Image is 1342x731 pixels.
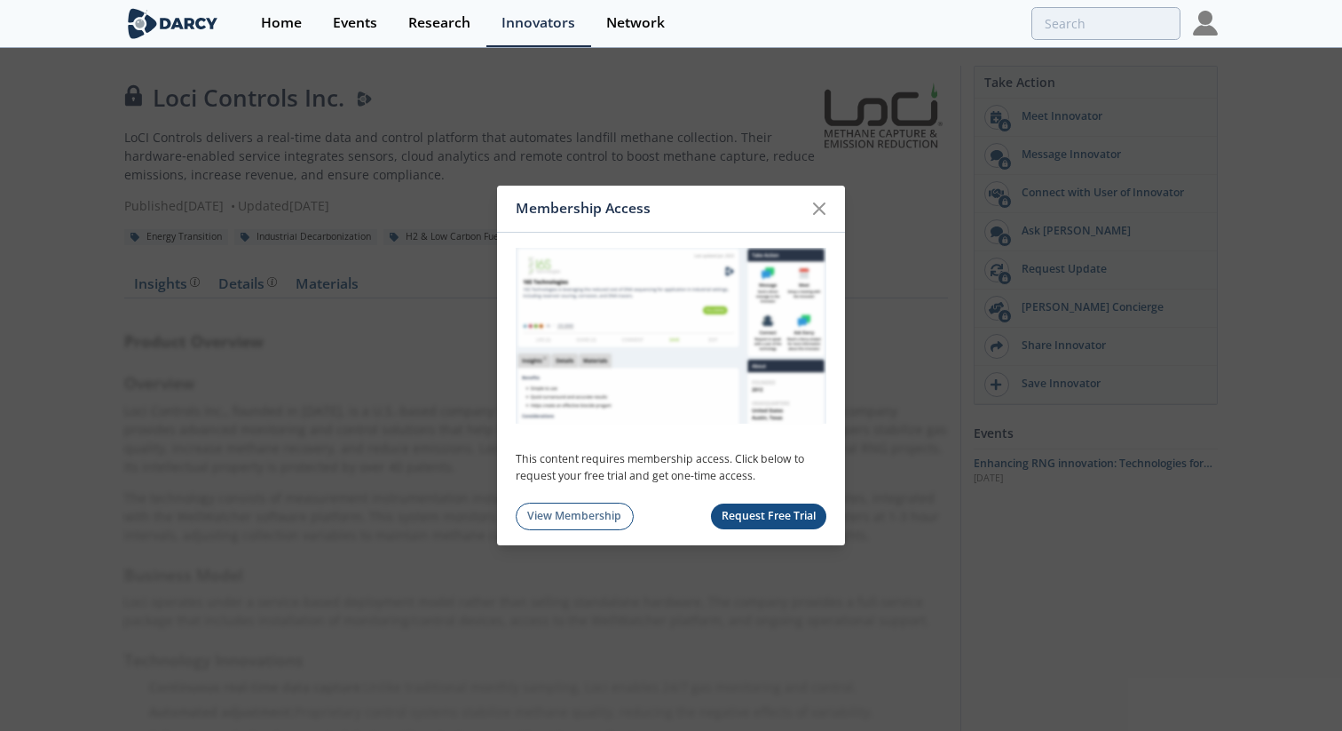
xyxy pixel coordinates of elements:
div: Membership Access [516,192,802,226]
div: Home [261,16,302,30]
p: This content requires membership access. Click below to request your free trial and get one-time ... [516,451,826,484]
img: Profile [1193,11,1218,36]
img: Membership [516,248,826,424]
div: Research [408,16,470,30]
img: logo-wide.svg [124,8,221,39]
button: Request Free Trial [711,504,827,529]
div: Events [333,16,377,30]
a: View Membership [516,503,634,530]
div: Innovators [501,16,575,30]
iframe: chat widget [1267,660,1324,713]
input: Advanced Search [1031,7,1180,40]
div: Network [606,16,665,30]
